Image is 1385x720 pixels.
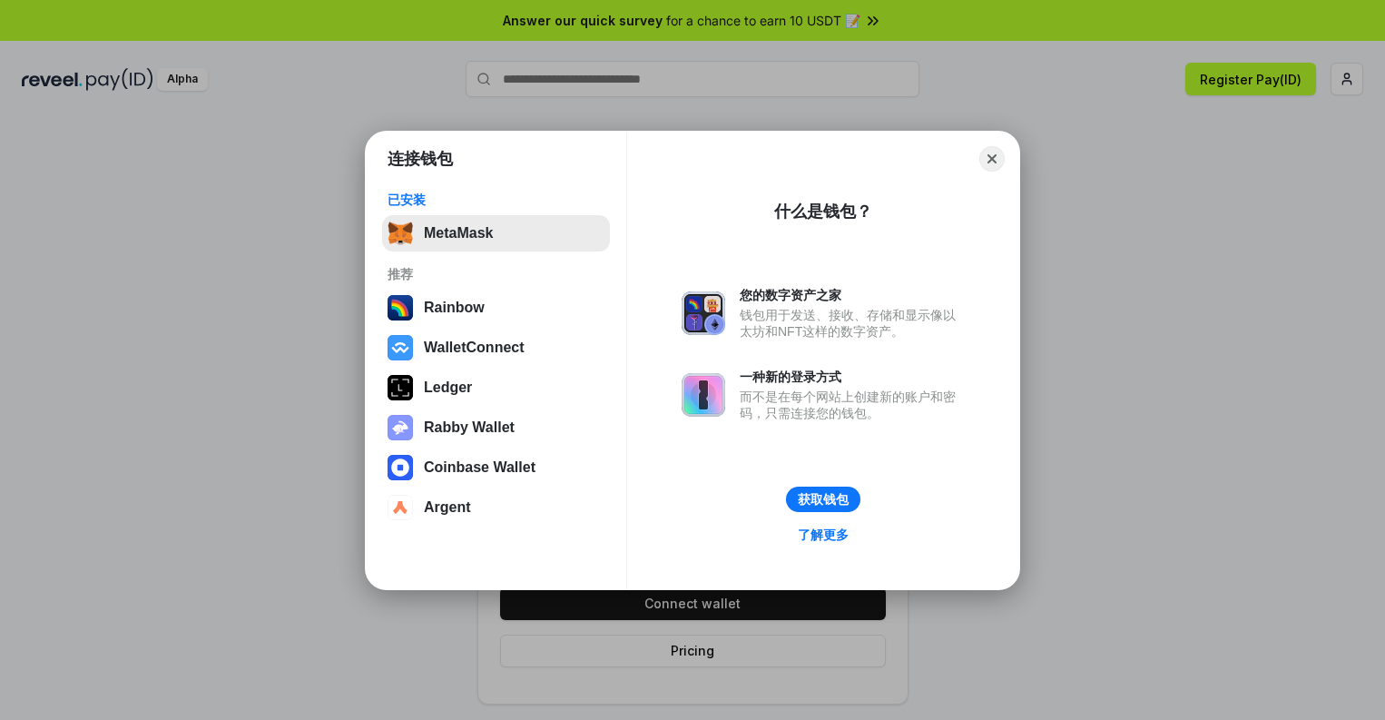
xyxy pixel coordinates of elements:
div: WalletConnect [424,340,525,356]
div: Rainbow [424,300,485,316]
div: Coinbase Wallet [424,459,535,476]
div: Ledger [424,380,472,396]
a: 了解更多 [787,523,859,547]
button: 获取钱包 [786,487,860,512]
div: 什么是钱包？ [774,201,872,222]
h1: 连接钱包 [388,148,453,170]
button: WalletConnect [382,330,610,366]
div: 您的数字资产之家 [740,287,965,303]
img: svg+xml,%3Csvg%20width%3D%2228%22%20height%3D%2228%22%20viewBox%3D%220%200%2028%2028%22%20fill%3D... [388,495,413,520]
div: 已安装 [388,192,604,208]
button: Ledger [382,370,610,406]
div: Argent [424,499,471,516]
img: svg+xml,%3Csvg%20width%3D%2228%22%20height%3D%2228%22%20viewBox%3D%220%200%2028%2028%22%20fill%3D... [388,455,413,480]
button: Close [979,146,1005,172]
button: Coinbase Wallet [382,449,610,486]
img: svg+xml,%3Csvg%20xmlns%3D%22http%3A%2F%2Fwww.w3.org%2F2000%2Fsvg%22%20fill%3D%22none%22%20viewBox... [682,373,725,417]
div: 获取钱包 [798,491,849,508]
button: Argent [382,489,610,526]
div: Rabby Wallet [424,419,515,436]
div: 了解更多 [798,527,849,543]
img: svg+xml,%3Csvg%20xmlns%3D%22http%3A%2F%2Fwww.w3.org%2F2000%2Fsvg%22%20fill%3D%22none%22%20viewBox... [682,291,725,335]
div: 而不是在每个网站上创建新的账户和密码，只需连接您的钱包。 [740,389,965,421]
div: 一种新的登录方式 [740,369,965,385]
div: 钱包用于发送、接收、存储和显示像以太坊和NFT这样的数字资产。 [740,307,965,340]
img: svg+xml,%3Csvg%20xmlns%3D%22http%3A%2F%2Fwww.w3.org%2F2000%2Fsvg%22%20width%3D%2228%22%20height%3... [388,375,413,400]
img: svg+xml,%3Csvg%20xmlns%3D%22http%3A%2F%2Fwww.w3.org%2F2000%2Fsvg%22%20fill%3D%22none%22%20viewBox... [388,415,413,440]
button: Rabby Wallet [382,409,610,446]
button: Rainbow [382,290,610,326]
button: MetaMask [382,215,610,252]
div: 推荐 [388,266,604,282]
img: svg+xml,%3Csvg%20fill%3D%22none%22%20height%3D%2233%22%20viewBox%3D%220%200%2035%2033%22%20width%... [388,221,413,246]
img: svg+xml,%3Csvg%20width%3D%2228%22%20height%3D%2228%22%20viewBox%3D%220%200%2028%2028%22%20fill%3D... [388,335,413,360]
img: svg+xml,%3Csvg%20width%3D%22120%22%20height%3D%22120%22%20viewBox%3D%220%200%20120%20120%22%20fil... [388,295,413,321]
div: MetaMask [424,225,493,242]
